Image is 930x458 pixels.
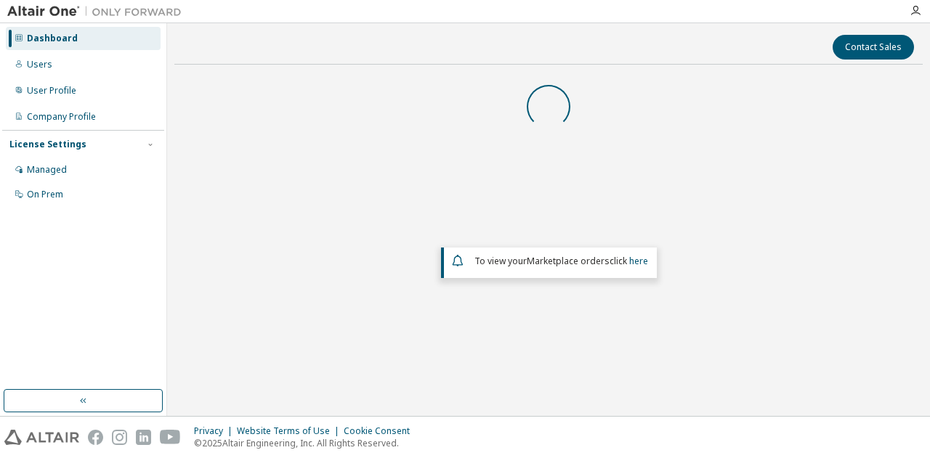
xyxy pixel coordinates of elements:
div: License Settings [9,139,86,150]
div: On Prem [27,189,63,200]
img: youtube.svg [160,430,181,445]
img: altair_logo.svg [4,430,79,445]
div: Dashboard [27,33,78,44]
em: Marketplace orders [527,255,610,267]
div: Users [27,59,52,70]
div: Cookie Consent [344,425,418,437]
img: Altair One [7,4,189,19]
div: Company Profile [27,111,96,123]
div: User Profile [27,85,76,97]
div: Website Terms of Use [237,425,344,437]
img: linkedin.svg [136,430,151,445]
p: © 2025 Altair Engineering, Inc. All Rights Reserved. [194,437,418,449]
button: Contact Sales [833,35,914,60]
a: here [629,255,648,267]
div: Privacy [194,425,237,437]
img: facebook.svg [88,430,103,445]
img: instagram.svg [112,430,127,445]
div: Managed [27,164,67,176]
span: To view your click [474,255,648,267]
